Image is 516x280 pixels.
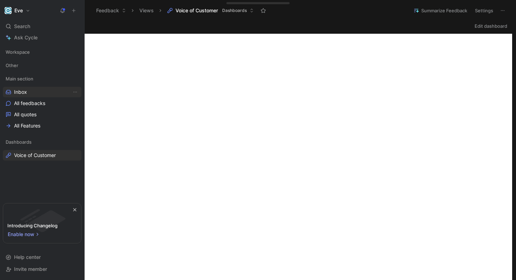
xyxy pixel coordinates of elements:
[14,266,47,272] span: Invite member
[3,73,81,131] div: Main sectionInboxView actionsAll feedbacksAll quotesAll Features
[3,137,81,147] div: Dashboards
[231,0,264,3] div: Drop anything here to capture feedback
[3,60,81,73] div: Other
[3,60,81,71] div: Other
[176,7,218,14] span: Voice of Customer
[14,122,40,129] span: All Features
[3,252,81,262] div: Help center
[471,21,510,31] button: Edit dashboard
[9,203,75,239] img: bg-BLZuj68n.svg
[3,121,81,131] a: All Features
[231,4,264,6] div: Docs, images, videos, audio files, links & more
[93,5,129,16] button: Feedback
[72,100,79,107] button: View actions
[8,230,35,239] span: Enable now
[222,7,247,14] span: Dashboards
[72,122,79,129] button: View actions
[6,75,33,82] span: Main section
[472,6,496,15] button: Settings
[410,6,470,15] button: Summarize Feedback
[7,221,58,230] div: Introducing Changelog
[3,98,81,109] a: All feedbacks
[14,152,56,159] span: Voice of Customer
[3,47,81,57] div: Workspace
[14,33,38,42] span: Ask Cycle
[3,6,32,15] button: EveEve
[3,32,81,43] a: Ask Cycle
[72,152,79,159] button: View actions
[3,264,81,274] div: Invite member
[164,5,257,16] button: Voice of CustomerDashboards
[3,150,81,161] a: Voice of Customer
[3,73,81,84] div: Main section
[14,7,23,14] h1: Eve
[72,89,79,96] button: View actions
[3,137,81,161] div: DashboardsVoice of Customer
[14,254,41,260] span: Help center
[72,111,79,118] button: View actions
[7,230,40,239] button: Enable now
[14,22,30,31] span: Search
[3,109,81,120] a: All quotes
[3,21,81,32] div: Search
[6,48,30,56] span: Workspace
[14,100,45,107] span: All feedbacks
[136,5,157,16] button: Views
[14,89,27,96] span: Inbox
[3,87,81,97] a: InboxView actions
[14,111,37,118] span: All quotes
[6,62,18,69] span: Other
[6,138,32,145] span: Dashboards
[5,7,12,14] img: Eve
